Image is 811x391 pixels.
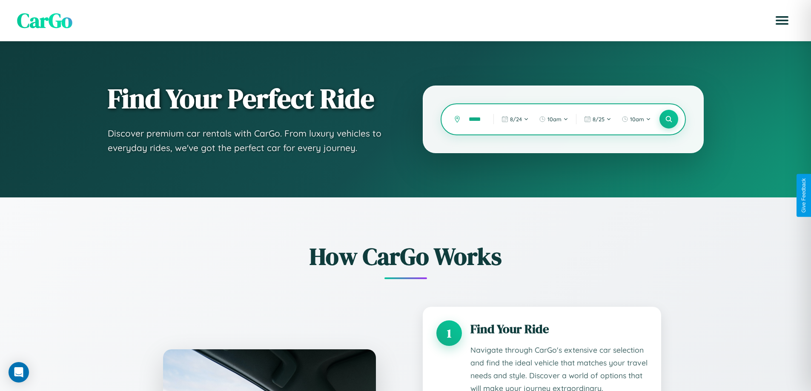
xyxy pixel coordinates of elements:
span: CarGo [17,6,72,34]
button: 10am [535,112,573,126]
span: 10am [547,116,562,123]
h1: Find Your Perfect Ride [108,84,389,114]
button: 8/25 [580,112,616,126]
h2: How CarGo Works [150,240,661,273]
button: Open menu [770,9,794,32]
span: 10am [630,116,644,123]
span: 8 / 25 [593,116,605,123]
div: 1 [436,320,462,346]
p: Discover premium car rentals with CarGo. From luxury vehicles to everyday rides, we've got the pe... [108,126,389,155]
span: 8 / 24 [510,116,522,123]
h3: Find Your Ride [470,320,648,337]
button: 10am [617,112,655,126]
button: 8/24 [497,112,533,126]
div: Give Feedback [801,178,807,213]
div: Open Intercom Messenger [9,362,29,382]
